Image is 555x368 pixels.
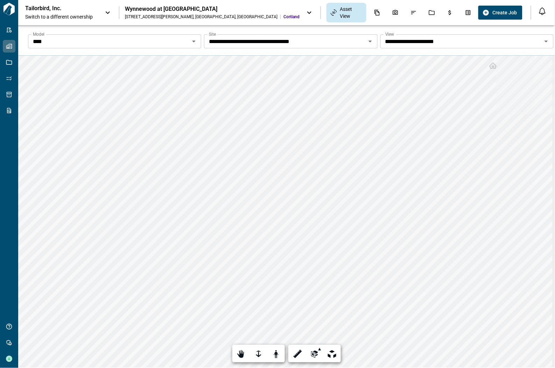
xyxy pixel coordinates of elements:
label: Model [33,31,44,37]
div: Budgets [443,7,457,19]
label: Site [209,31,216,37]
div: Takeoff Center [461,7,476,19]
button: Open notification feed [537,6,548,17]
span: Create Job [492,9,517,16]
div: Jobs [424,7,439,19]
button: Open [365,36,375,46]
button: Create Job [478,6,522,20]
div: Issues & Info [406,7,421,19]
span: Switch to a different ownership [25,13,98,20]
div: Photos [388,7,403,19]
label: View [385,31,394,37]
span: Asset View [340,6,362,20]
div: Asset View [326,3,366,22]
p: Tailorbird, Inc. [25,5,88,12]
span: Cortland [283,14,300,20]
div: Wynnewood at [GEOGRAPHIC_DATA] [125,6,300,13]
div: [STREET_ADDRESS][PERSON_NAME] , [GEOGRAPHIC_DATA] , [GEOGRAPHIC_DATA] [125,14,277,20]
button: Open [189,36,199,46]
button: Open [541,36,551,46]
div: Documents [370,7,385,19]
